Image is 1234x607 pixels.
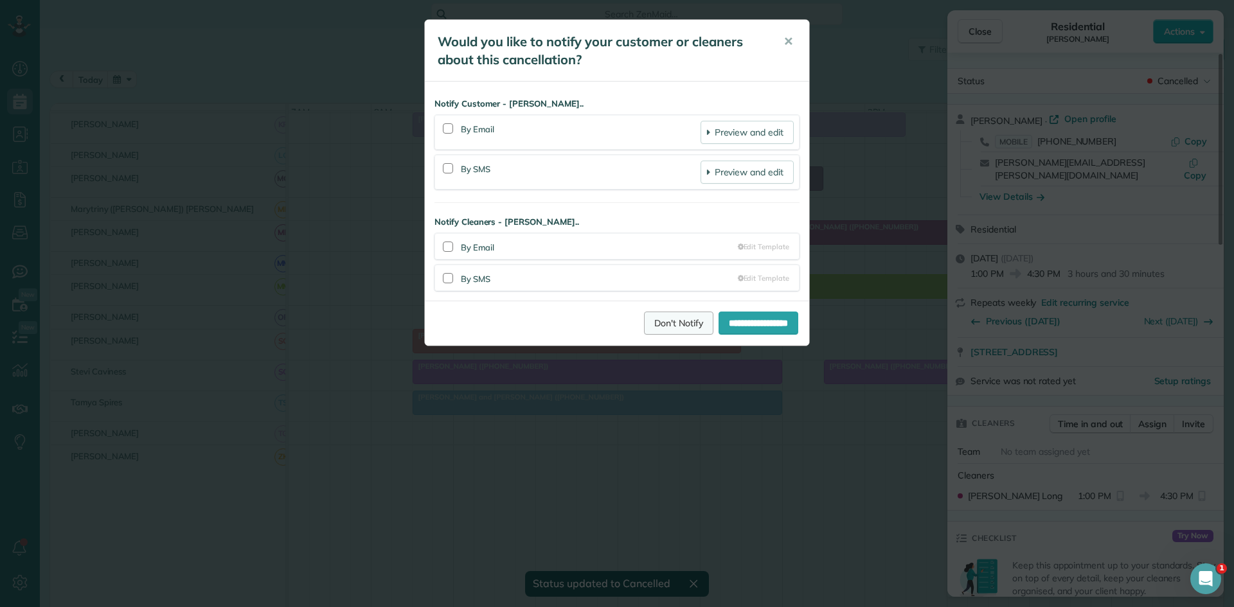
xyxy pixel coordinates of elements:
a: Edit Template [738,242,789,252]
iframe: Intercom live chat [1190,563,1221,594]
strong: Notify Customer - [PERSON_NAME].. [434,98,800,110]
span: 1 [1217,563,1227,574]
a: Preview and edit [701,121,794,144]
a: Preview and edit [701,161,794,184]
div: By SMS [461,161,701,184]
a: Edit Template [738,273,789,283]
h5: Would you like to notify your customer or cleaners about this cancellation? [438,33,765,69]
strong: Notify Cleaners - [PERSON_NAME].. [434,216,800,228]
div: By Email [461,121,701,144]
div: By Email [461,239,738,254]
a: Don't Notify [644,312,713,335]
div: By SMS [461,270,738,285]
span: ✕ [783,34,793,49]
